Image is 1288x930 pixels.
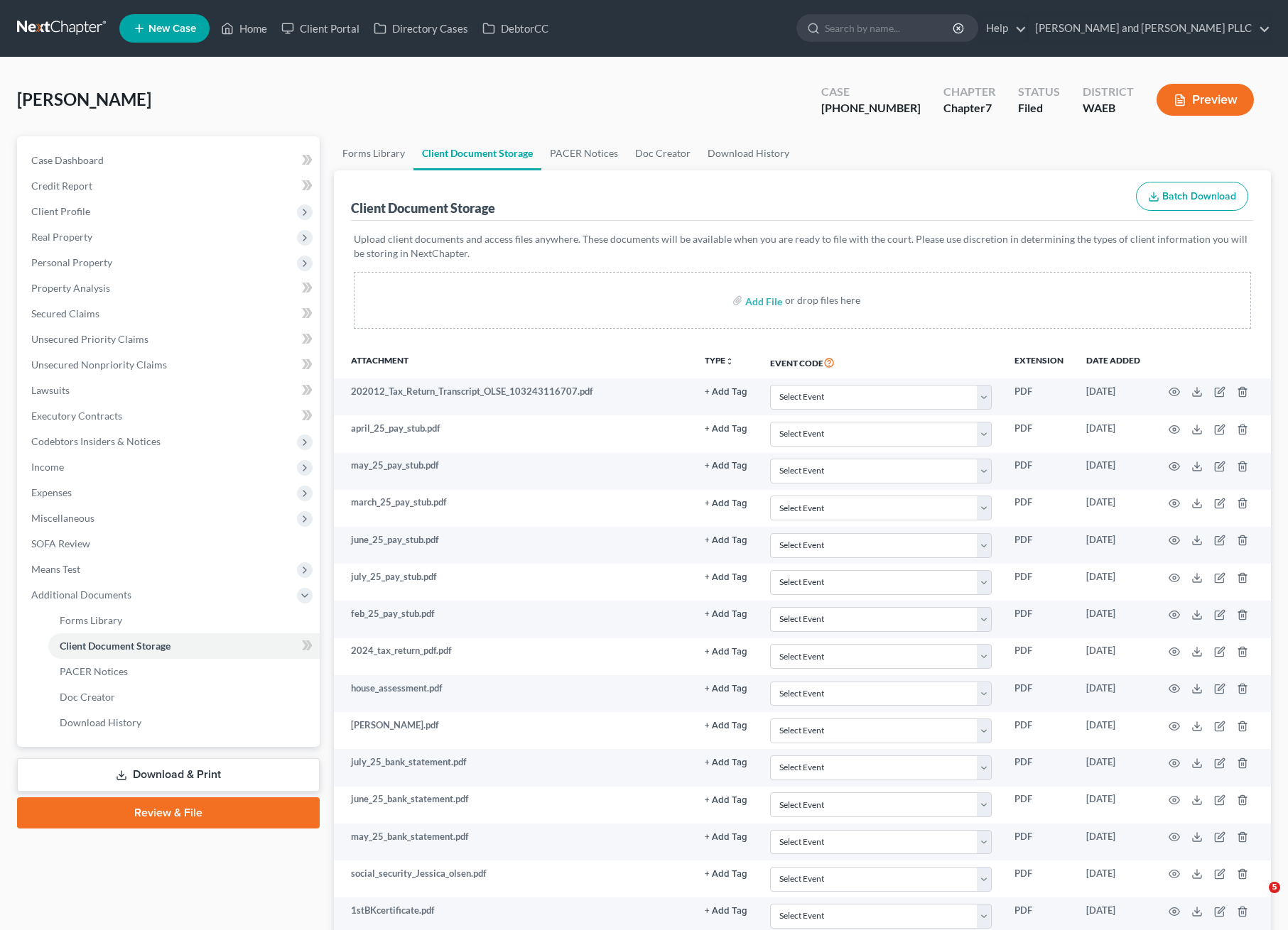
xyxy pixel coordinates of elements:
span: 5 [1269,882,1280,893]
span: Expenses [31,486,72,498]
button: + Add Tag [705,610,747,619]
button: + Add Tag [705,907,747,916]
div: Case [821,84,921,100]
span: Personal Property [31,256,112,268]
span: Means Test [31,563,80,575]
span: [PERSON_NAME] [17,89,151,109]
span: Real Property [31,231,92,243]
td: 202012_Tax_Return_Transcript_OLSE_103243116707.pdf [334,378,693,415]
button: + Add Tag [705,499,747,508]
td: PDF [1003,675,1075,712]
button: TYPEunfold_more [705,356,734,366]
a: + Add Tag [705,718,747,732]
a: + Add Tag [705,755,747,769]
div: [PHONE_NUMBER] [821,100,921,116]
span: Unsecured Nonpriority Claims [31,359,167,371]
div: Chapter [943,84,995,100]
a: Forms Library [334,136,413,170]
span: Client Profile [31,205,90,217]
a: PACER Notices [541,136,627,170]
span: Unsecured Priority Claims [31,333,148,345]
a: PACER Notices [48,659,320,684]
td: [DATE] [1075,490,1152,527]
span: Batch Download [1162,190,1236,202]
span: Property Analysis [31,282,110,294]
div: or drop files here [785,293,860,307]
button: + Add Tag [705,647,747,657]
td: [DATE] [1075,860,1152,897]
a: + Add Tag [705,496,747,509]
button: + Add Tag [705,758,747,767]
a: + Add Tag [705,644,747,657]
button: Preview [1157,84,1254,116]
a: + Add Tag [705,459,747,472]
a: [PERSON_NAME] and [PERSON_NAME] PLLC [1028,16,1270,41]
button: + Add Tag [705,461,747,471]
th: Date added [1075,346,1152,378]
th: Event Code [759,346,1003,378]
td: july_25_bank_statement.pdf [334,749,693,786]
button: + Add Tag [705,425,747,434]
button: + Add Tag [705,796,747,805]
span: PACER Notices [60,665,128,677]
a: Directory Cases [367,16,475,41]
a: Client Document Storage [48,633,320,659]
td: house_assessment.pdf [334,675,693,712]
th: Extension [1003,346,1075,378]
div: Filed [1018,100,1060,116]
td: [DATE] [1075,601,1152,638]
a: Help [979,16,1027,41]
a: Unsecured Nonpriority Claims [20,352,320,378]
a: + Add Tag [705,682,747,695]
span: Secured Claims [31,307,99,319]
td: PDF [1003,564,1075,601]
td: PDF [1003,712,1075,749]
td: june_25_bank_statement.pdf [334,787,693,824]
a: Home [214,16,274,41]
a: Client Portal [274,16,367,41]
td: PDF [1003,453,1075,490]
a: Download History [48,710,320,735]
td: PDF [1003,415,1075,452]
a: Executory Contracts [20,403,320,429]
span: New Case [148,23,196,34]
a: + Add Tag [705,533,747,547]
button: + Add Tag [705,833,747,842]
td: [DATE] [1075,527,1152,564]
a: DebtorCC [475,16,556,41]
td: PDF [1003,601,1075,638]
div: Chapter [943,100,995,116]
span: Codebtors Insiders & Notices [31,435,161,447]
td: [DATE] [1075,564,1152,601]
td: [DATE] [1075,712,1152,749]
td: march_25_pay_stub.pdf [334,490,693,527]
td: april_25_pay_stub.pdf [334,415,693,452]
input: Search by name... [825,15,955,41]
p: Upload client documents and access files anywhere. These documents will be available when you are... [354,232,1251,261]
th: Attachment [334,346,693,378]
a: Forms Library [48,608,320,633]
span: Download History [60,716,141,728]
span: Lawsuits [31,384,70,396]
div: Client Document Storage [351,199,495,217]
a: Download & Print [17,758,320,792]
a: + Add Tag [705,607,747,620]
button: + Add Tag [705,573,747,582]
a: Download History [699,136,798,170]
span: Credit Report [31,180,92,192]
a: + Add Tag [705,867,747,880]
td: PDF [1003,527,1075,564]
a: Unsecured Priority Claims [20,327,320,352]
a: Lawsuits [20,378,320,403]
td: [DATE] [1075,749,1152,786]
a: Review & File [17,797,320,828]
button: + Add Tag [705,684,747,694]
a: + Add Tag [705,570,747,584]
td: june_25_pay_stub.pdf [334,527,693,564]
a: Client Document Storage [413,136,541,170]
a: Secured Claims [20,301,320,327]
td: PDF [1003,860,1075,897]
a: + Add Tag [705,385,747,398]
button: + Add Tag [705,388,747,397]
td: [DATE] [1075,824,1152,860]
